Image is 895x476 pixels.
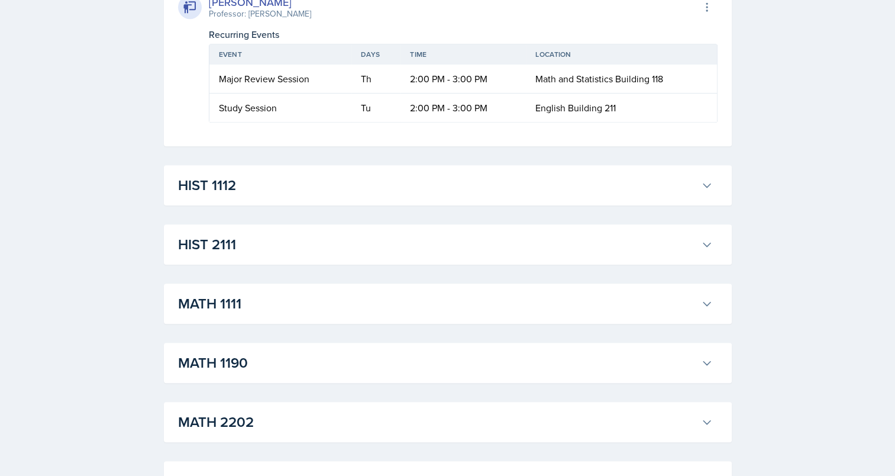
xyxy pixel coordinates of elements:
[178,234,696,255] h3: HIST 2111
[535,101,616,114] span: English Building 211
[178,352,696,374] h3: MATH 1190
[178,175,696,196] h3: HIST 1112
[209,8,311,20] div: Professor: [PERSON_NAME]
[535,72,663,85] span: Math and Statistics Building 118
[176,350,715,376] button: MATH 1190
[351,94,400,122] td: Tu
[400,94,526,122] td: 2:00 PM - 3:00 PM
[219,101,342,115] div: Study Session
[176,172,715,198] button: HIST 1112
[176,291,715,317] button: MATH 1111
[219,72,342,86] div: Major Review Session
[178,411,696,433] h3: MATH 2202
[526,44,716,65] th: Location
[400,44,526,65] th: Time
[400,65,526,94] td: 2:00 PM - 3:00 PM
[351,65,400,94] td: Th
[351,44,400,65] th: Days
[176,231,715,258] button: HIST 2111
[176,409,715,435] button: MATH 2202
[209,44,351,65] th: Event
[178,293,696,314] h3: MATH 1111
[209,27,718,41] div: Recurring Events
